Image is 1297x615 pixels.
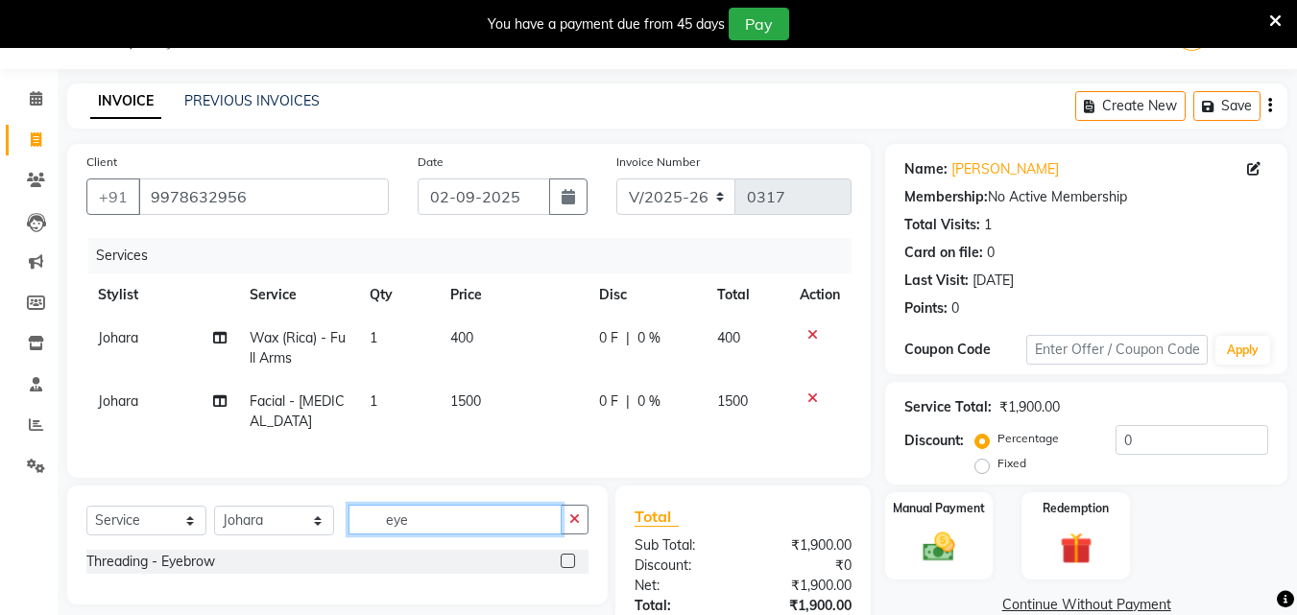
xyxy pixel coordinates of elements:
[450,392,481,410] span: 1500
[98,392,138,410] span: Johara
[238,273,359,317] th: Service
[904,340,1025,360] div: Coupon Code
[370,329,377,346] span: 1
[913,529,965,565] img: _cash.svg
[88,238,866,273] div: Services
[904,187,988,207] div: Membership:
[370,392,377,410] span: 1
[450,329,473,346] span: 400
[997,430,1059,447] label: Percentage
[743,576,866,596] div: ₹1,900.00
[729,8,789,40] button: Pay
[250,329,346,367] span: Wax (Rica) - Full Arms
[98,329,138,346] span: Johara
[418,154,444,171] label: Date
[889,595,1284,615] a: Continue Without Payment
[987,243,995,263] div: 0
[999,397,1060,417] div: ₹1,900.00
[588,273,706,317] th: Disc
[904,159,948,179] div: Name:
[86,273,238,317] th: Stylist
[90,84,161,119] a: INVOICE
[620,535,743,556] div: Sub Total:
[1043,500,1109,517] label: Redemption
[250,392,345,430] span: Facial - [MEDICAL_DATA]
[1215,336,1270,365] button: Apply
[184,92,320,109] a: PREVIOUS INVOICES
[904,243,983,263] div: Card on file:
[788,273,852,317] th: Action
[706,273,789,317] th: Total
[743,556,866,576] div: ₹0
[973,271,1014,291] div: [DATE]
[86,154,117,171] label: Client
[637,328,661,348] span: 0 %
[984,215,992,235] div: 1
[1026,335,1208,365] input: Enter Offer / Coupon Code
[637,391,661,412] span: 0 %
[904,397,992,417] div: Service Total:
[86,552,215,572] div: Threading - Eyebrow
[1193,91,1261,121] button: Save
[951,298,959,319] div: 0
[488,14,725,35] div: You have a payment due from 45 days
[138,178,389,215] input: Search by Name/Mobile/Email/Code
[904,271,969,291] div: Last Visit:
[1075,91,1186,121] button: Create New
[635,507,679,527] span: Total
[599,328,618,348] span: 0 F
[620,576,743,596] div: Net:
[86,178,140,215] button: +91
[904,431,964,451] div: Discount:
[358,273,439,317] th: Qty
[717,329,740,346] span: 400
[904,187,1268,207] div: No Active Membership
[1050,529,1102,568] img: _gift.svg
[997,455,1026,472] label: Fixed
[743,535,866,556] div: ₹1,900.00
[893,500,985,517] label: Manual Payment
[717,392,748,410] span: 1500
[620,556,743,576] div: Discount:
[599,391,618,412] span: 0 F
[904,215,980,235] div: Total Visits:
[616,154,700,171] label: Invoice Number
[904,298,948,319] div: Points:
[626,328,630,348] span: |
[951,159,1059,179] a: [PERSON_NAME]
[626,391,630,412] span: |
[439,273,588,317] th: Price
[348,505,562,534] input: Search or Scan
